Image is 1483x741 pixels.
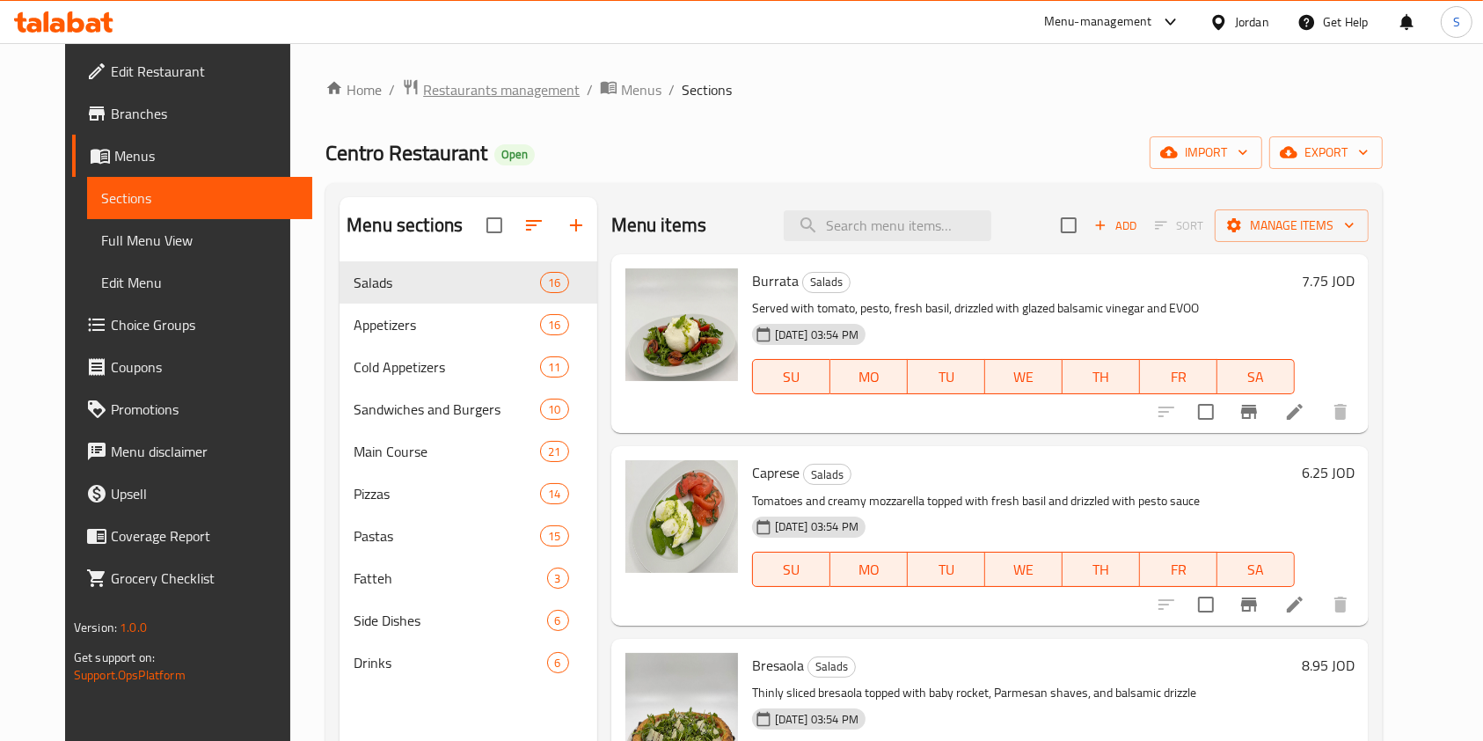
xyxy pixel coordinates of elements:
span: WE [992,557,1056,583]
span: Side Dishes [354,610,546,631]
a: Edit Restaurant [72,50,313,92]
span: SU [760,364,823,390]
span: Select to update [1187,586,1224,623]
div: Cold Appetizers11 [340,346,596,388]
button: WE [985,359,1063,394]
span: Grocery Checklist [111,568,299,589]
button: import [1150,136,1262,169]
h2: Menu sections [347,212,463,238]
span: SA [1224,364,1288,390]
span: Select section [1050,207,1087,244]
span: WE [992,364,1056,390]
a: Coupons [72,346,313,388]
a: Upsell [72,473,313,515]
a: Coverage Report [72,515,313,557]
span: Cold Appetizers [354,356,540,378]
p: Tomatoes and creamy mozzarella topped with fresh basil and drizzled with pesto sauce [752,490,1295,512]
li: / [587,79,593,100]
span: Salads [354,272,540,293]
span: Salads [808,657,855,677]
span: Pastas [354,525,540,547]
div: items [547,652,569,673]
span: Edit Restaurant [111,61,299,82]
a: Choice Groups [72,304,313,346]
div: Side Dishes6 [340,599,596,642]
div: Salads [802,272,851,293]
span: Caprese [752,459,800,486]
span: 6 [548,655,568,671]
span: [DATE] 03:54 PM [768,326,866,343]
nav: breadcrumb [325,78,1383,101]
span: 3 [548,570,568,587]
div: Pizzas14 [340,473,596,515]
span: 11 [541,359,567,376]
li: / [668,79,675,100]
span: Upsell [111,483,299,504]
button: MO [830,552,908,587]
button: SA [1217,359,1295,394]
h2: Menu items [611,212,707,238]
button: TH [1063,552,1140,587]
div: Salads16 [340,261,596,304]
button: FR [1140,359,1217,394]
span: 15 [541,528,567,545]
div: items [540,441,568,462]
span: MO [837,557,901,583]
div: Sandwiches and Burgers10 [340,388,596,430]
img: Caprese [625,460,738,573]
span: Full Menu View [101,230,299,251]
span: 6 [548,613,568,629]
div: Pastas15 [340,515,596,557]
button: TU [908,552,985,587]
span: Manage items [1229,215,1355,237]
button: Add [1087,212,1143,239]
a: Branches [72,92,313,135]
span: Sandwiches and Burgers [354,399,540,420]
span: Branches [111,103,299,124]
a: Support.OpsPlatform [74,664,186,686]
span: Main Course [354,441,540,462]
span: Menus [114,145,299,166]
span: FR [1147,364,1210,390]
div: Pizzas [354,483,540,504]
span: Version: [74,616,117,639]
span: Coverage Report [111,525,299,547]
p: Served with tomato, pesto, fresh basil, drizzled with glazed balsamic vinegar and EVOO [752,297,1295,319]
span: Sections [101,187,299,209]
span: Add item [1087,212,1143,239]
span: Edit Menu [101,272,299,293]
span: TH [1070,364,1133,390]
h6: 8.95 JOD [1302,653,1355,678]
span: SU [760,557,823,583]
span: Restaurants management [423,79,580,100]
p: Thinly sliced bresaola topped with baby rocket, Parmesan shaves, and balsamic drizzle [752,682,1295,704]
div: Salads [803,464,851,485]
a: Menu disclaimer [72,430,313,473]
span: TU [915,557,978,583]
div: Appetizers16 [340,304,596,346]
div: items [547,568,569,589]
a: Restaurants management [402,78,580,101]
div: Salads [807,657,856,678]
span: [DATE] 03:54 PM [768,518,866,535]
span: 10 [541,401,567,418]
li: / [389,79,395,100]
span: MO [837,364,901,390]
button: MO [830,359,908,394]
button: Manage items [1215,209,1369,242]
span: TH [1070,557,1133,583]
span: export [1283,142,1369,164]
span: Sections [682,79,732,100]
div: items [540,525,568,547]
button: TH [1063,359,1140,394]
span: Fatteh [354,568,546,589]
a: Menus [72,135,313,177]
div: items [547,610,569,631]
span: Select all sections [476,207,513,244]
span: Centro Restaurant [325,133,487,172]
